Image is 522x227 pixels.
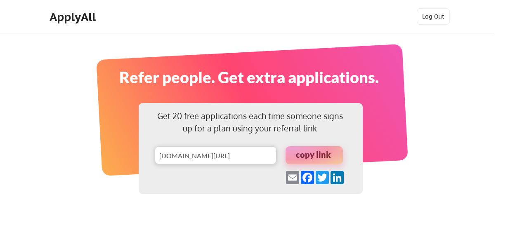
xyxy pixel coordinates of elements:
[50,10,98,24] div: ApplyAll
[155,110,345,134] div: Get 20 free applications each time someone signs up for a plan using your referral link
[87,66,410,89] div: Refer people. Get extra applications.
[300,171,315,184] a: Facebook
[315,171,330,184] a: Twitter
[417,8,450,25] button: Log Out
[285,171,300,184] a: Email
[330,171,345,184] a: LinkedIn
